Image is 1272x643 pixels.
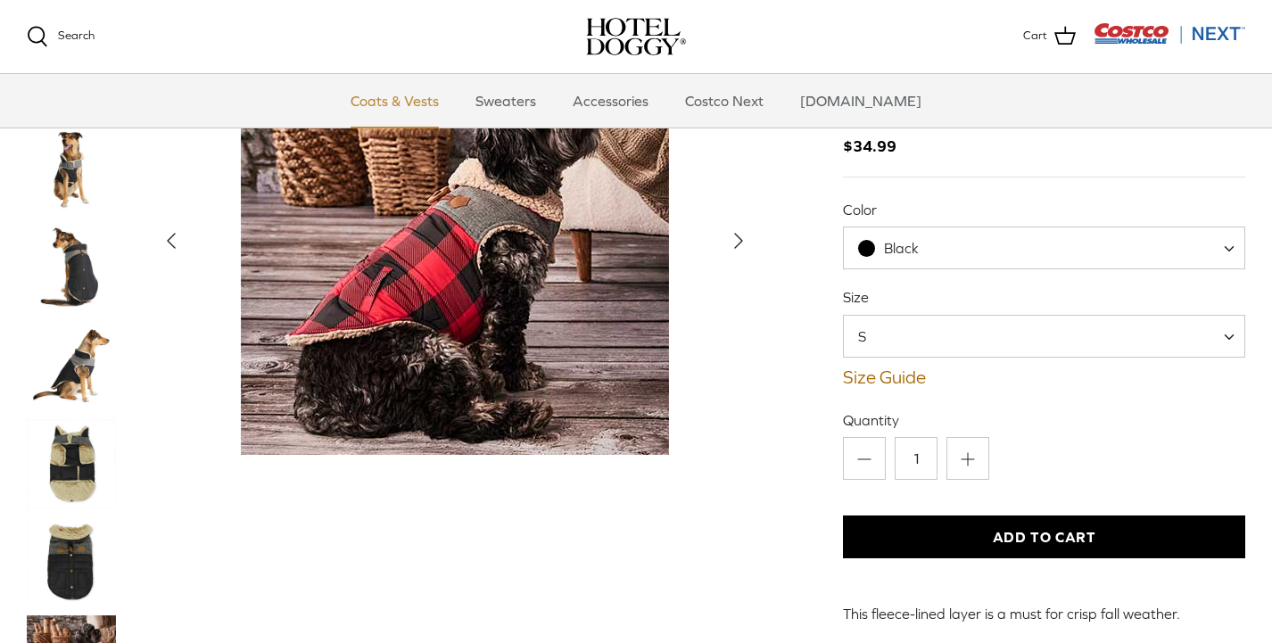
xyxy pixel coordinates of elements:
a: Thumbnail Link [27,223,116,312]
span: S [843,315,1245,358]
p: This fleece-lined layer is a must for crisp fall weather. [843,603,1245,626]
span: Cart [1023,27,1047,45]
label: Color [843,200,1245,219]
span: Black [843,227,1245,269]
span: Search [58,29,95,42]
a: Visit Costco Next [1094,34,1245,47]
input: Quantity [895,437,937,480]
span: $34.99 [843,111,946,159]
img: hoteldoggycom [586,18,686,55]
button: Previous [152,221,191,260]
button: Add to Cart [843,515,1245,558]
a: Thumbnail Link [27,419,116,508]
a: Accessories [557,74,665,128]
a: Thumbnail Link [27,517,116,606]
a: hoteldoggy.com hoteldoggycom [586,18,686,55]
label: Size [843,287,1245,307]
a: Cart [1023,25,1076,48]
a: Search [27,26,95,47]
span: S [844,326,902,346]
a: Sweaters [459,74,552,128]
img: Costco Next [1094,22,1245,45]
a: [DOMAIN_NAME] [784,74,937,128]
a: Costco Next [669,74,780,128]
span: Black [884,240,919,256]
label: Quantity [843,410,1245,430]
a: Show Gallery [152,27,758,455]
a: Coats & Vests [335,74,455,128]
a: Size Guide [843,367,1245,388]
button: Next [719,221,758,260]
a: Thumbnail Link [27,125,116,214]
a: Thumbnail Link [27,321,116,410]
span: Black [844,239,954,258]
